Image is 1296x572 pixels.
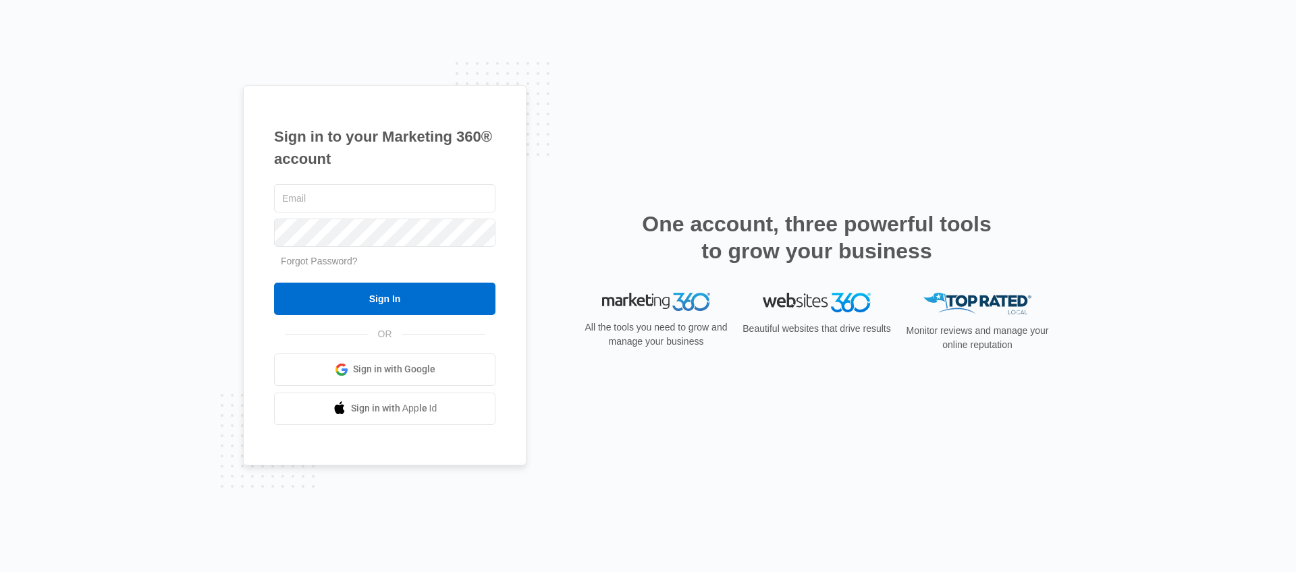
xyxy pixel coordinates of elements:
[274,393,495,425] a: Sign in with Apple Id
[353,362,435,376] span: Sign in with Google
[274,184,495,212] input: Email
[741,322,892,336] p: Beautiful websites that drive results
[369,327,402,341] span: OR
[274,283,495,315] input: Sign In
[351,401,437,416] span: Sign in with Apple Id
[763,293,871,312] img: Websites 360
[638,210,996,264] h2: One account, three powerful tools to grow your business
[580,320,732,349] p: All the tools you need to grow and manage your business
[274,125,495,170] h1: Sign in to your Marketing 360® account
[923,293,1031,315] img: Top Rated Local
[274,353,495,386] a: Sign in with Google
[602,293,710,312] img: Marketing 360
[902,324,1053,352] p: Monitor reviews and manage your online reputation
[281,256,358,266] a: Forgot Password?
